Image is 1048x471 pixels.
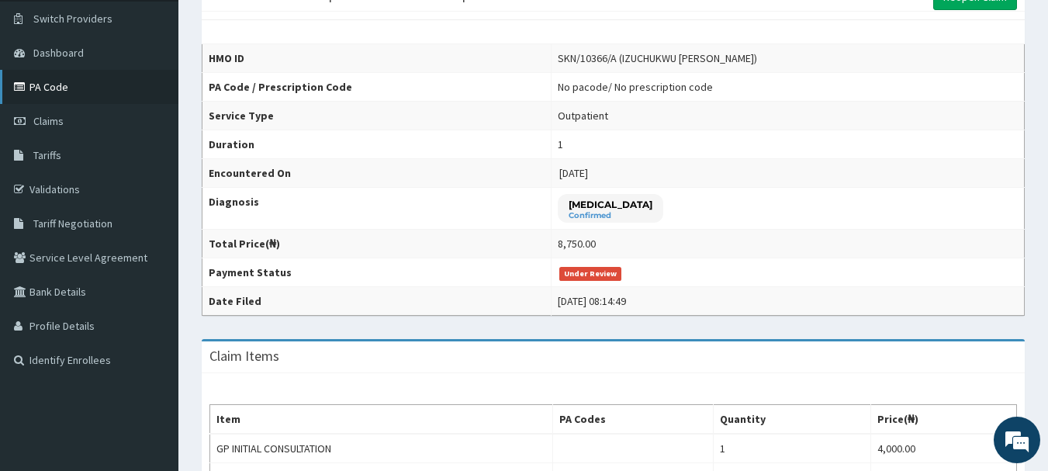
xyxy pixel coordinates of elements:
div: 1 [558,137,563,152]
span: [DATE] [559,166,588,180]
div: Outpatient [558,108,608,123]
img: d_794563401_company_1708531726252_794563401 [29,78,63,116]
th: Encountered On [202,159,552,188]
th: Duration [202,130,552,159]
span: Dashboard [33,46,84,60]
div: 8,750.00 [558,236,596,251]
th: Payment Status [202,258,552,287]
th: Date Filed [202,287,552,316]
p: [MEDICAL_DATA] [569,198,652,211]
span: Tariff Negotiation [33,216,112,230]
h3: Claim Items [209,349,279,363]
div: No pacode / No prescription code [558,79,713,95]
th: PA Code / Prescription Code [202,73,552,102]
small: Confirmed [569,212,652,220]
th: Item [210,405,553,435]
th: Diagnosis [202,188,552,230]
th: HMO ID [202,44,552,73]
th: Service Type [202,102,552,130]
span: Tariffs [33,148,61,162]
span: Claims [33,114,64,128]
td: 1 [713,434,871,463]
th: Total Price(₦) [202,230,552,258]
span: We're online! [90,138,214,295]
textarea: Type your message and hit 'Enter' [8,310,296,364]
td: 4,000.00 [871,434,1017,463]
span: Under Review [559,267,622,281]
th: Quantity [713,405,871,435]
div: Minimize live chat window [254,8,292,45]
div: Chat with us now [81,87,261,107]
span: Switch Providers [33,12,112,26]
div: SKN/10366/A (IZUCHUKWU [PERSON_NAME]) [558,50,757,66]
td: GP INITIAL CONSULTATION [210,434,553,463]
th: Price(₦) [871,405,1017,435]
div: [DATE] 08:14:49 [558,293,626,309]
th: PA Codes [553,405,713,435]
